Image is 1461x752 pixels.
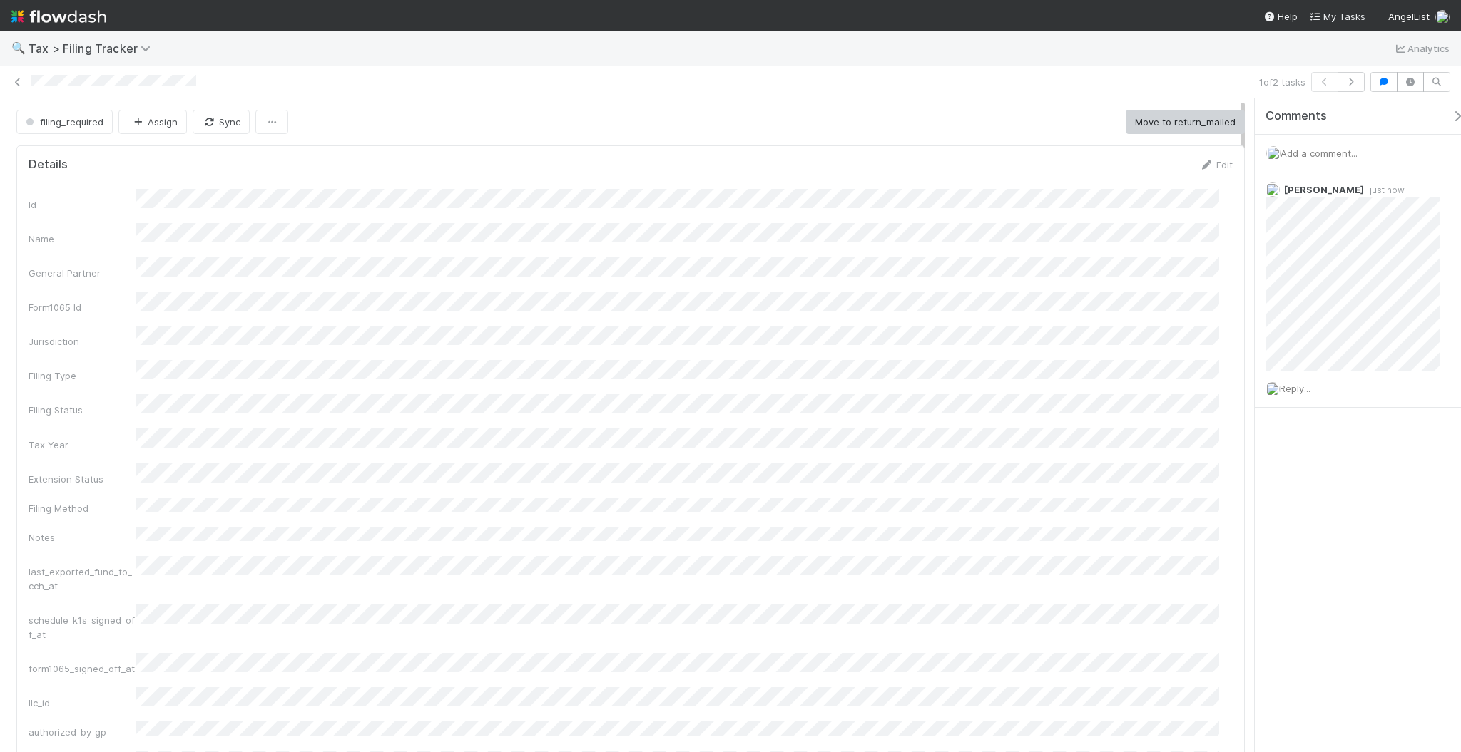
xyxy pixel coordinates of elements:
[1364,185,1405,195] span: just now
[29,501,136,515] div: Filing Method
[1309,9,1365,24] a: My Tasks
[1266,382,1280,396] img: avatar_d45d11ee-0024-4901-936f-9df0a9cc3b4e.png
[1393,40,1450,57] a: Analytics
[11,42,26,54] span: 🔍
[29,403,136,417] div: Filing Status
[29,472,136,486] div: Extension Status
[29,369,136,383] div: Filing Type
[1280,383,1310,394] span: Reply...
[29,334,136,349] div: Jurisdiction
[1309,11,1365,22] span: My Tasks
[1281,148,1358,159] span: Add a comment...
[29,266,136,280] div: General Partner
[29,41,158,56] span: Tax > Filing Tracker
[193,110,250,134] button: Sync
[29,197,136,212] div: Id
[29,696,136,710] div: llc_id
[11,4,106,29] img: logo-inverted-e16ddd16eac7371096b0.svg
[1266,109,1327,123] span: Comments
[1435,10,1450,24] img: avatar_d45d11ee-0024-4901-936f-9df0a9cc3b4e.png
[23,116,103,128] span: filing_required
[1284,184,1364,195] span: [PERSON_NAME]
[29,661,136,676] div: form1065_signed_off_at
[29,613,136,642] div: schedule_k1s_signed_off_at
[29,232,136,246] div: Name
[1126,110,1245,134] button: Move to return_mailed
[29,530,136,545] div: Notes
[29,725,136,739] div: authorized_by_gp
[29,565,136,593] div: last_exported_fund_to_cch_at
[29,158,68,172] h5: Details
[1199,159,1233,170] a: Edit
[1388,11,1430,22] span: AngelList
[118,110,187,134] button: Assign
[29,300,136,314] div: Form1065 Id
[1263,9,1298,24] div: Help
[1259,75,1305,89] span: 1 of 2 tasks
[1266,182,1280,197] img: avatar_d45d11ee-0024-4901-936f-9df0a9cc3b4e.png
[16,110,113,134] button: filing_required
[1266,146,1281,160] img: avatar_d45d11ee-0024-4901-936f-9df0a9cc3b4e.png
[29,438,136,452] div: Tax Year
